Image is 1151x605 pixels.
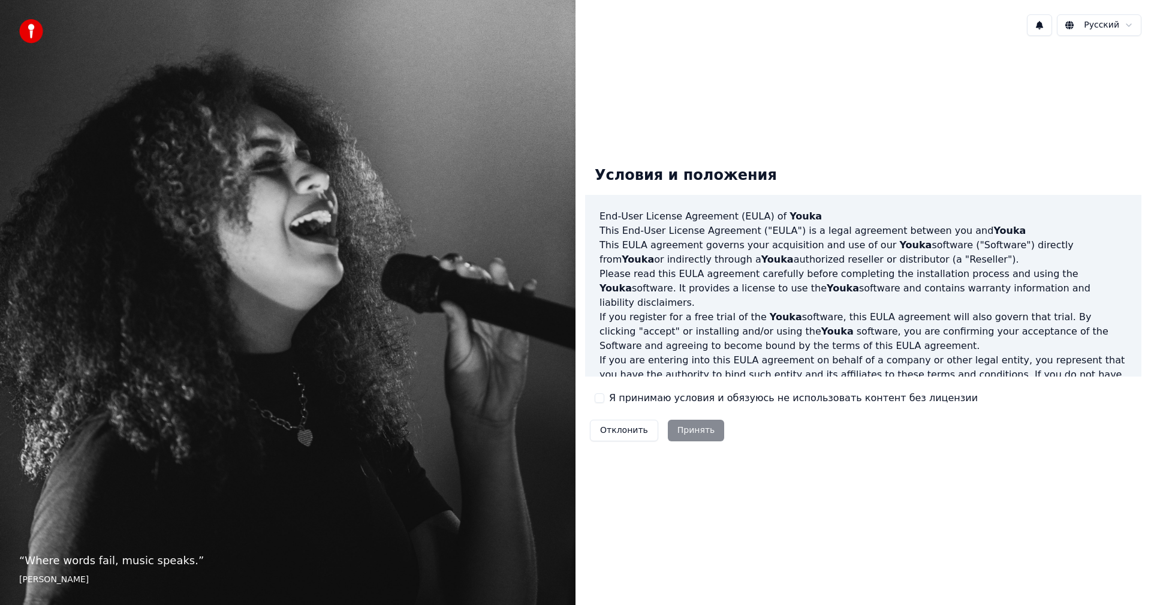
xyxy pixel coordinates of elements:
[827,282,859,294] span: Youka
[599,310,1127,353] p: If you register for a free trial of the software, this EULA agreement will also govern that trial...
[585,156,787,195] div: Условия и положения
[599,282,632,294] span: Youka
[599,267,1127,310] p: Please read this EULA agreement carefully before completing the installation process and using th...
[821,326,854,337] span: Youka
[19,574,556,586] footer: [PERSON_NAME]
[599,238,1127,267] p: This EULA agreement governs your acquisition and use of our software ("Software") directly from o...
[590,420,658,441] button: Отклонить
[19,552,556,569] p: “ Where words fail, music speaks. ”
[993,225,1026,236] span: Youka
[622,254,654,265] span: Youka
[770,311,802,323] span: Youka
[790,210,822,222] span: Youka
[599,224,1127,238] p: This End-User License Agreement ("EULA") is a legal agreement between you and
[609,391,978,405] label: Я принимаю условия и обязуюсь не использовать контент без лицензии
[19,19,43,43] img: youka
[599,209,1127,224] h3: End-User License Agreement (EULA) of
[599,353,1127,411] p: If you are entering into this EULA agreement on behalf of a company or other legal entity, you re...
[761,254,794,265] span: Youka
[899,239,932,251] span: Youka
